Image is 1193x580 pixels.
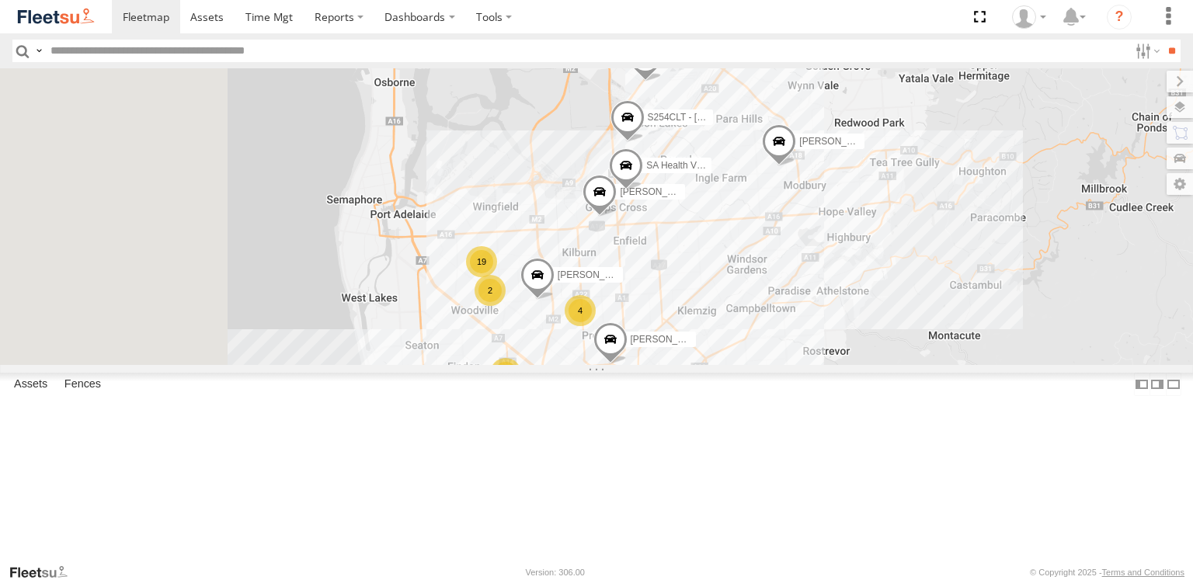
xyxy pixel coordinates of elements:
label: Hide Summary Table [1166,373,1181,395]
span: [PERSON_NAME] [631,334,708,345]
label: Search Query [33,40,45,62]
div: SA Health VDC [1007,5,1052,29]
i: ? [1107,5,1132,30]
div: 4 [565,295,596,326]
div: 19 [466,246,497,277]
span: S254CLT - [PERSON_NAME] [648,113,771,123]
div: 2 [475,275,506,306]
span: [PERSON_NAME] [620,186,697,197]
span: SA Health VDC [646,160,710,171]
label: Search Filter Options [1129,40,1163,62]
div: Version: 306.00 [526,568,585,577]
label: Fences [57,373,109,395]
a: Visit our Website [9,564,80,580]
a: Terms and Conditions [1102,568,1184,577]
span: [PERSON_NAME] [799,136,876,147]
span: [PERSON_NAME] [558,270,635,281]
label: Dock Summary Table to the Right [1150,373,1165,395]
div: © Copyright 2025 - [1030,568,1184,577]
div: 4 [490,358,521,389]
label: Assets [6,373,55,395]
img: fleetsu-logo-horizontal.svg [16,6,96,27]
label: Map Settings [1167,173,1193,195]
label: Dock Summary Table to the Left [1134,373,1150,395]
